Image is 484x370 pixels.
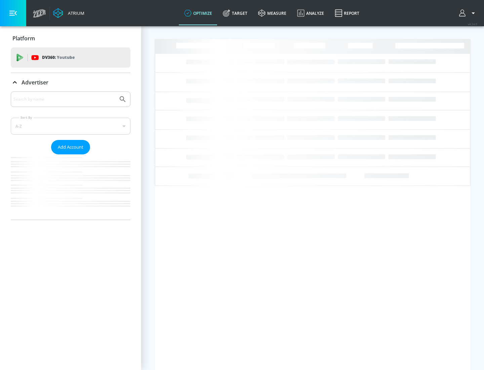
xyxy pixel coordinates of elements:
div: A-Z [11,118,130,135]
div: Atrium [65,10,84,16]
span: Add Account [58,143,83,151]
a: Atrium [53,8,84,18]
p: Platform [12,35,35,42]
div: Advertiser [11,91,130,220]
a: optimize [179,1,217,25]
input: Search by name [13,95,115,104]
p: DV360: [42,54,75,61]
a: Analyze [292,1,329,25]
span: v 4.24.0 [468,22,477,26]
div: Platform [11,29,130,48]
a: measure [253,1,292,25]
a: Target [217,1,253,25]
div: DV360: Youtube [11,47,130,68]
div: Advertiser [11,73,130,92]
button: Add Account [51,140,90,154]
p: Advertiser [22,79,48,86]
nav: list of Advertiser [11,154,130,220]
a: Report [329,1,365,25]
p: Youtube [57,54,75,61]
label: Sort By [19,115,34,120]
